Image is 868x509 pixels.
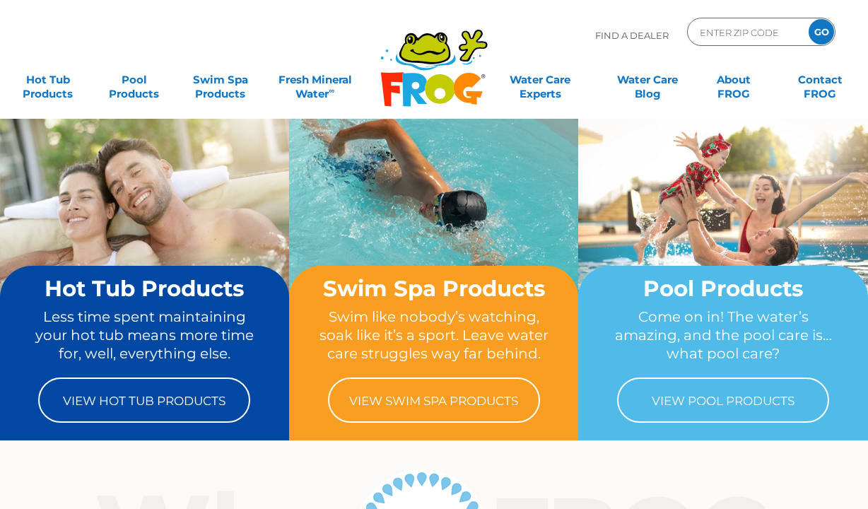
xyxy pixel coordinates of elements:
a: ContactFROG [787,66,854,94]
h2: Hot Tub Products [27,276,262,300]
img: home-banner-swim-spa-short [289,118,578,334]
a: Water CareBlog [614,66,681,94]
input: Zip Code Form [698,22,794,42]
h2: Pool Products [605,276,840,300]
p: Less time spent maintaining your hot tub means more time for, well, everything else. [27,308,262,363]
p: Come on in! The water’s amazing, and the pool care is… what pool care? [605,308,840,363]
img: home-banner-pool-short [578,118,867,334]
a: Hot TubProducts [14,66,81,94]
a: View Pool Products [617,378,829,423]
a: View Hot Tub Products [38,378,250,423]
a: View Swim Spa Products [328,378,540,423]
a: Water CareExperts [486,66,594,94]
a: Swim SpaProducts [187,66,254,94]
h2: Swim Spa Products [316,276,551,300]
input: GO [809,19,834,45]
a: PoolProducts [100,66,168,94]
p: Find A Dealer [595,18,669,53]
sup: ∞ [329,86,334,95]
a: AboutFROG [700,66,768,94]
p: Swim like nobody’s watching, soak like it’s a sport. Leave water care struggles way far behind. [316,308,551,363]
a: Fresh MineralWater∞ [274,66,358,94]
